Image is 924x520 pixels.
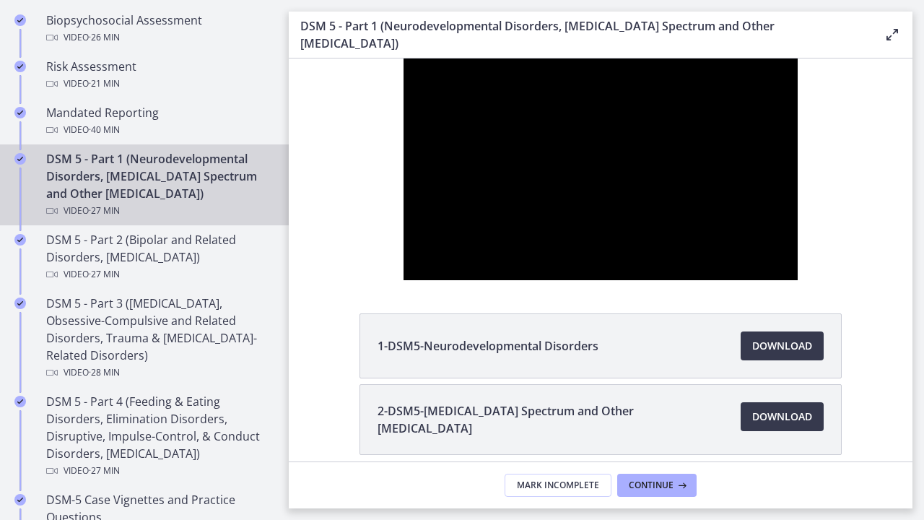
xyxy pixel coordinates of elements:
iframe: Video Lesson [289,58,912,280]
div: Video [46,202,271,220]
span: 1-DSM5-Neurodevelopmental Disorders [378,337,598,355]
span: 2-DSM5-[MEDICAL_DATA] Spectrum and Other [MEDICAL_DATA] [378,402,723,437]
a: Download [741,402,824,431]
i: Completed [14,153,26,165]
i: Completed [14,494,26,506]
div: Risk Assessment [46,58,271,92]
div: Video [46,462,271,480]
div: DSM 5 - Part 3 ([MEDICAL_DATA], Obsessive-Compulsive and Related Disorders, Trauma & [MEDICAL_DAT... [46,295,271,381]
i: Completed [14,234,26,246]
span: · 40 min [89,121,120,139]
a: Download [741,331,824,360]
span: · 28 min [89,364,120,381]
i: Completed [14,107,26,118]
div: DSM 5 - Part 1 (Neurodevelopmental Disorders, [MEDICAL_DATA] Spectrum and Other [MEDICAL_DATA]) [46,150,271,220]
i: Completed [14,396,26,407]
span: · 27 min [89,462,120,480]
span: · 26 min [89,29,120,46]
i: Completed [14,14,26,26]
span: · 27 min [89,202,120,220]
i: Completed [14,298,26,309]
div: Biopsychosocial Assessment [46,12,271,46]
div: DSM 5 - Part 2 (Bipolar and Related Disorders, [MEDICAL_DATA]) [46,231,271,283]
h3: DSM 5 - Part 1 (Neurodevelopmental Disorders, [MEDICAL_DATA] Spectrum and Other [MEDICAL_DATA]) [300,17,860,52]
span: · 21 min [89,75,120,92]
span: · 27 min [89,266,120,283]
div: Video [46,121,271,139]
span: Download [752,408,812,425]
div: Video [46,364,271,381]
button: Mark Incomplete [505,474,611,497]
i: Completed [14,61,26,72]
div: Video [46,29,271,46]
button: Continue [617,474,697,497]
span: Mark Incomplete [517,480,599,491]
span: Continue [629,480,674,491]
div: Mandated Reporting [46,104,271,139]
div: Video [46,266,271,283]
div: DSM 5 - Part 4 (Feeding & Eating Disorders, Elimination Disorders, Disruptive, Impulse-Control, &... [46,393,271,480]
div: Video [46,75,271,92]
span: Download [752,337,812,355]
